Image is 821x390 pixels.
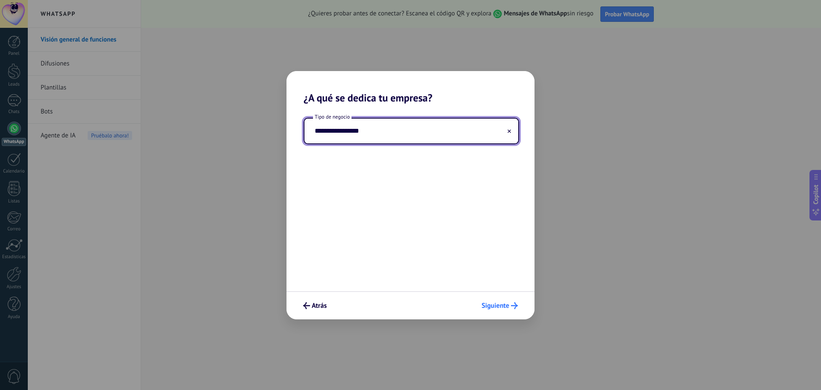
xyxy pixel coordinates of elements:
[299,298,331,313] button: Atrás
[286,71,535,104] h2: ¿A qué se dedica tu empresa?
[312,303,327,309] span: Atrás
[481,303,509,309] span: Siguiente
[478,298,522,313] button: Siguiente
[313,113,351,121] span: Tipo de negocio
